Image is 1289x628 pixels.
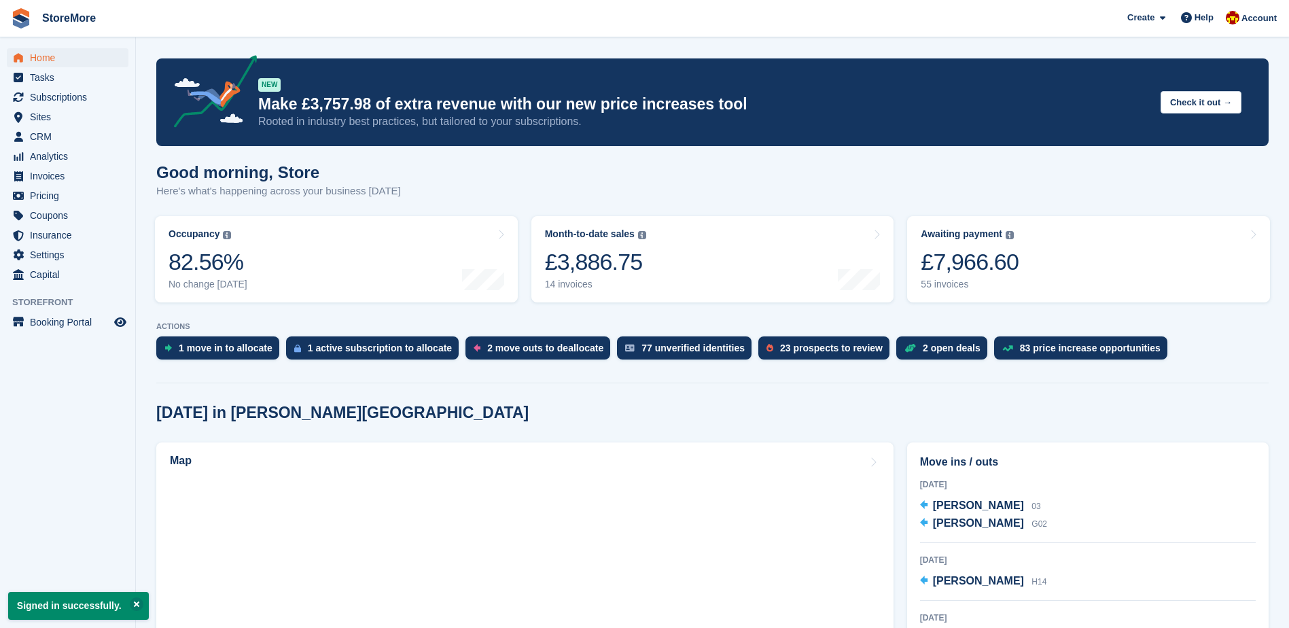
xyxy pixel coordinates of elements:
[933,517,1024,529] span: [PERSON_NAME]
[758,336,896,366] a: 23 prospects to review
[30,147,111,166] span: Analytics
[641,343,745,353] div: 77 unverified identities
[1031,577,1046,587] span: H14
[37,7,101,29] a: StoreMore
[258,94,1150,114] p: Make £3,757.98 of extra revenue with our new price increases tool
[7,48,128,67] a: menu
[30,226,111,245] span: Insurance
[7,206,128,225] a: menu
[155,216,518,302] a: Occupancy 82.56% No change [DATE]
[7,265,128,284] a: menu
[156,404,529,422] h2: [DATE] in [PERSON_NAME][GEOGRAPHIC_DATA]
[1195,11,1214,24] span: Help
[30,186,111,205] span: Pricing
[907,216,1270,302] a: Awaiting payment £7,966.60 55 invoices
[766,344,773,352] img: prospect-51fa495bee0391a8d652442698ab0144808aea92771e9ea1ae160a38d050c398.svg
[474,344,480,352] img: move_outs_to_deallocate_icon-f764333ba52eb49d3ac5e1228854f67142a1ed5810a6f6cc68b1a99e826820c5.svg
[1020,343,1161,353] div: 83 price increase opportunities
[294,344,301,353] img: active_subscription_to_allocate_icon-d502201f5373d7db506a760aba3b589e785aa758c864c3986d89f69b8ff3...
[223,231,231,239] img: icon-info-grey-7440780725fd019a000dd9b08b2336e03edf1995a4989e88bcd33f0948082b44.svg
[11,8,31,29] img: stora-icon-8386f47178a22dfd0bd8f6a31ec36ba5ce8667c1dd55bd0f319d3a0aa187defe.svg
[920,573,1047,591] a: [PERSON_NAME] H14
[1161,91,1241,114] button: Check it out →
[30,88,111,107] span: Subscriptions
[921,248,1019,276] div: £7,966.60
[286,336,465,366] a: 1 active subscription to allocate
[7,167,128,186] a: menu
[465,336,617,366] a: 2 move outs to deallocate
[920,515,1047,533] a: [PERSON_NAME] G02
[896,336,994,366] a: 2 open deals
[30,48,111,67] span: Home
[308,343,452,353] div: 1 active subscription to allocate
[169,279,247,290] div: No change [DATE]
[169,228,219,240] div: Occupancy
[1002,345,1013,351] img: price_increase_opportunities-93ffe204e8149a01c8c9dc8f82e8f89637d9d84a8eef4429ea346261dce0b2c0.svg
[920,478,1256,491] div: [DATE]
[7,245,128,264] a: menu
[156,163,401,181] h1: Good morning, Store
[30,167,111,186] span: Invoices
[933,500,1024,511] span: [PERSON_NAME]
[258,78,281,92] div: NEW
[7,186,128,205] a: menu
[1031,502,1040,511] span: 03
[1241,12,1277,25] span: Account
[531,216,894,302] a: Month-to-date sales £3,886.75 14 invoices
[169,248,247,276] div: 82.56%
[638,231,646,239] img: icon-info-grey-7440780725fd019a000dd9b08b2336e03edf1995a4989e88bcd33f0948082b44.svg
[1127,11,1154,24] span: Create
[156,184,401,199] p: Here's what's happening across your business [DATE]
[1226,11,1239,24] img: Store More Team
[545,279,646,290] div: 14 invoices
[30,127,111,146] span: CRM
[179,343,272,353] div: 1 move in to allocate
[156,322,1269,331] p: ACTIONS
[920,498,1041,515] a: [PERSON_NAME] 03
[8,592,149,620] p: Signed in successfully.
[487,343,603,353] div: 2 move outs to deallocate
[920,554,1256,566] div: [DATE]
[162,55,258,133] img: price-adjustments-announcement-icon-8257ccfd72463d97f412b2fc003d46551f7dbcb40ab6d574587a9cd5c0d94...
[7,313,128,332] a: menu
[921,228,1002,240] div: Awaiting payment
[1006,231,1014,239] img: icon-info-grey-7440780725fd019a000dd9b08b2336e03edf1995a4989e88bcd33f0948082b44.svg
[780,343,883,353] div: 23 prospects to review
[1031,519,1047,529] span: G02
[30,265,111,284] span: Capital
[7,226,128,245] a: menu
[258,114,1150,129] p: Rooted in industry best practices, but tailored to your subscriptions.
[617,336,758,366] a: 77 unverified identities
[921,279,1019,290] div: 55 invoices
[920,454,1256,470] h2: Move ins / outs
[994,336,1174,366] a: 83 price increase opportunities
[170,455,192,467] h2: Map
[7,68,128,87] a: menu
[923,343,981,353] div: 2 open deals
[920,612,1256,624] div: [DATE]
[12,296,135,309] span: Storefront
[30,68,111,87] span: Tasks
[164,344,172,352] img: move_ins_to_allocate_icon-fdf77a2bb77ea45bf5b3d319d69a93e2d87916cf1d5bf7949dd705db3b84f3ca.svg
[7,88,128,107] a: menu
[30,313,111,332] span: Booking Portal
[7,107,128,126] a: menu
[545,248,646,276] div: £3,886.75
[30,245,111,264] span: Settings
[545,228,635,240] div: Month-to-date sales
[30,206,111,225] span: Coupons
[625,344,635,352] img: verify_identity-adf6edd0f0f0b5bbfe63781bf79b02c33cf7c696d77639b501bdc392416b5a36.svg
[112,314,128,330] a: Preview store
[30,107,111,126] span: Sites
[904,343,916,353] img: deal-1b604bf984904fb50ccaf53a9ad4b4a5d6e5aea283cecdc64d6e3604feb123c2.svg
[7,127,128,146] a: menu
[7,147,128,166] a: menu
[156,336,286,366] a: 1 move in to allocate
[933,575,1024,587] span: [PERSON_NAME]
